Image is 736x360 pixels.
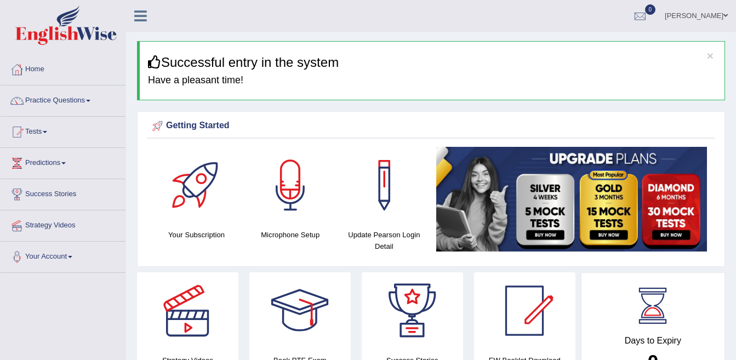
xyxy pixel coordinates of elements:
h4: Days to Expiry [594,336,712,346]
button: × [707,50,714,61]
h4: Your Subscription [155,229,238,241]
div: Getting Started [150,118,712,134]
h4: Update Pearson Login Detail [343,229,425,252]
h4: Microphone Setup [249,229,332,241]
a: Home [1,54,125,82]
img: small5.jpg [436,147,707,252]
h3: Successful entry in the system [148,55,716,70]
span: 0 [645,4,656,15]
a: Your Account [1,242,125,269]
a: Strategy Videos [1,210,125,238]
a: Tests [1,117,125,144]
a: Predictions [1,148,125,175]
a: Success Stories [1,179,125,207]
h4: Have a pleasant time! [148,75,716,86]
a: Practice Questions [1,85,125,113]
